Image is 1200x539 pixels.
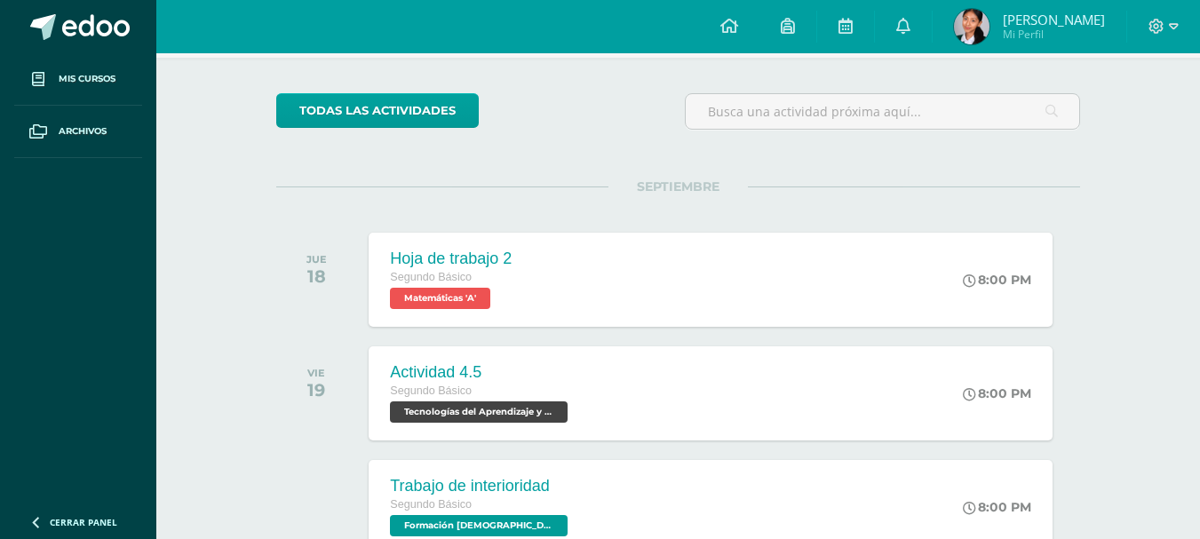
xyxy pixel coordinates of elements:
[276,93,479,128] a: todas las Actividades
[307,367,325,379] div: VIE
[307,379,325,400] div: 19
[963,499,1031,515] div: 8:00 PM
[390,515,568,536] span: Formación Cristiana 'A'
[390,250,512,268] div: Hoja de trabajo 2
[1003,11,1105,28] span: [PERSON_NAME]
[686,94,1079,129] input: Busca una actividad próxima aquí...
[14,53,142,106] a: Mis cursos
[1003,27,1105,42] span: Mi Perfil
[390,271,472,283] span: Segundo Básico
[59,124,107,139] span: Archivos
[390,363,572,382] div: Actividad 4.5
[963,272,1031,288] div: 8:00 PM
[390,477,572,495] div: Trabajo de interioridad
[963,385,1031,401] div: 8:00 PM
[390,384,472,397] span: Segundo Básico
[14,106,142,158] a: Archivos
[954,9,989,44] img: 42ab4002cb005b0e14d95ee6bfde933a.png
[390,401,568,423] span: Tecnologías del Aprendizaje y la Comunicación 'A'
[608,178,748,194] span: SEPTIEMBRE
[306,266,327,287] div: 18
[59,72,115,86] span: Mis cursos
[390,498,472,511] span: Segundo Básico
[50,516,117,528] span: Cerrar panel
[390,288,490,309] span: Matemáticas 'A'
[306,253,327,266] div: JUE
